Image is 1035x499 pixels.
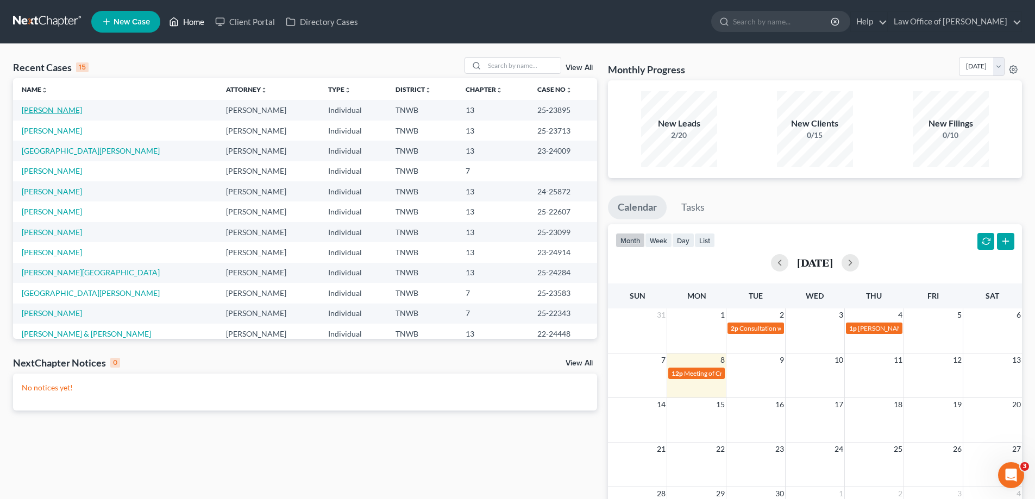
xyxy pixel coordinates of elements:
span: 7 [660,353,667,367]
a: View All [566,359,593,367]
td: 13 [457,181,529,201]
div: New Leads [641,117,717,130]
button: day [672,233,694,248]
i: unfold_more [496,87,503,93]
td: 23-24009 [529,141,597,161]
a: Directory Cases [280,12,363,31]
div: Recent Cases [13,61,89,74]
td: [PERSON_NAME] [217,201,319,222]
span: 2 [779,308,785,321]
button: month [616,233,645,248]
td: TNWB [387,283,457,303]
td: TNWB [387,242,457,262]
input: Search by name... [485,58,561,73]
td: 7 [457,283,529,303]
td: TNWB [387,141,457,161]
td: TNWB [387,161,457,181]
a: Typeunfold_more [328,85,351,93]
a: Tasks [672,195,714,219]
td: TNWB [387,121,457,141]
a: [PERSON_NAME] [22,105,82,115]
div: 0 [110,358,120,368]
td: 13 [457,141,529,161]
div: 15 [76,62,89,72]
span: Wed [806,291,824,300]
span: 17 [833,398,844,411]
td: 25-23099 [529,222,597,242]
td: [PERSON_NAME] [217,242,319,262]
a: [PERSON_NAME] [22,228,82,237]
td: 13 [457,222,529,242]
span: Mon [687,291,706,300]
td: Individual [319,201,387,222]
td: 24-25872 [529,181,597,201]
td: Individual [319,242,387,262]
td: Individual [319,324,387,344]
i: unfold_more [566,87,572,93]
td: 25-22343 [529,304,597,324]
span: 6 [1015,308,1022,321]
button: week [645,233,672,248]
p: No notices yet! [22,382,588,393]
a: Chapterunfold_more [466,85,503,93]
div: 0/10 [913,130,989,141]
td: 22-24448 [529,324,597,344]
span: 1 [719,308,726,321]
span: Thu [866,291,882,300]
span: Sat [986,291,999,300]
span: 19 [952,398,963,411]
td: [PERSON_NAME] [217,181,319,201]
div: New Filings [913,117,989,130]
td: 25-23713 [529,121,597,141]
span: 4 [897,308,904,321]
span: 11 [893,353,904,367]
td: [PERSON_NAME] [217,263,319,283]
td: 13 [457,121,529,141]
span: New Case [114,18,150,26]
td: Individual [319,283,387,303]
span: 2p [731,324,738,332]
i: unfold_more [425,87,431,93]
a: [PERSON_NAME][GEOGRAPHIC_DATA] [22,268,160,277]
a: [PERSON_NAME] [22,187,82,196]
h3: Monthly Progress [608,63,685,76]
span: 3 [838,308,844,321]
iframe: Intercom live chat [998,462,1024,488]
td: Individual [319,181,387,201]
td: 13 [457,324,529,344]
div: 0/15 [777,130,853,141]
td: TNWB [387,100,457,120]
span: 3 [1020,462,1029,471]
td: 13 [457,263,529,283]
td: [PERSON_NAME] [217,304,319,324]
span: 25 [893,443,904,456]
span: 14 [656,398,667,411]
span: 26 [952,443,963,456]
td: 7 [457,161,529,181]
span: Sun [630,291,645,300]
td: [PERSON_NAME] [217,283,319,303]
input: Search by name... [733,11,832,31]
a: [PERSON_NAME] [22,248,82,257]
span: [PERSON_NAME] ch 7 [858,324,922,332]
span: 20 [1011,398,1022,411]
td: [PERSON_NAME] [217,161,319,181]
div: New Clients [777,117,853,130]
td: [PERSON_NAME] [217,324,319,344]
td: Individual [319,141,387,161]
span: 27 [1011,443,1022,456]
a: [GEOGRAPHIC_DATA][PERSON_NAME] [22,146,160,155]
a: Help [851,12,887,31]
span: 24 [833,443,844,456]
a: Attorneyunfold_more [226,85,267,93]
td: [PERSON_NAME] [217,141,319,161]
td: TNWB [387,201,457,222]
div: NextChapter Notices [13,356,120,369]
span: 22 [715,443,726,456]
td: [PERSON_NAME] [217,222,319,242]
a: Calendar [608,195,667,219]
span: 8 [719,353,726,367]
td: TNWB [387,263,457,283]
td: 13 [457,201,529,222]
span: Meeting of Creditors [684,369,743,377]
